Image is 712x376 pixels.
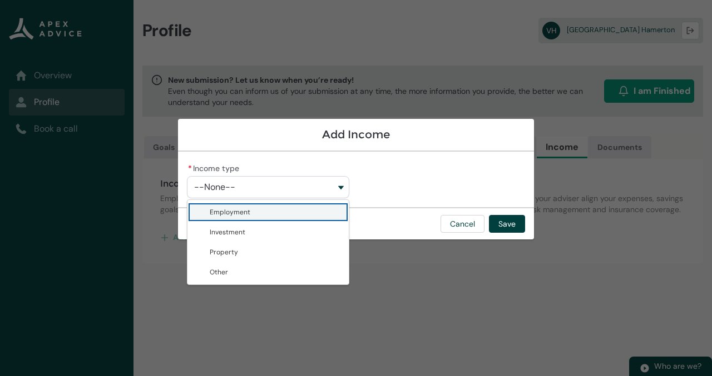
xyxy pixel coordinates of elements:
[187,161,244,174] label: Income type
[441,215,484,233] button: Cancel
[194,182,235,192] span: --None--
[187,128,525,142] h1: Add Income
[187,176,349,198] button: Income type
[187,199,349,285] div: Income type
[489,215,525,233] button: Save
[188,163,192,173] abbr: required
